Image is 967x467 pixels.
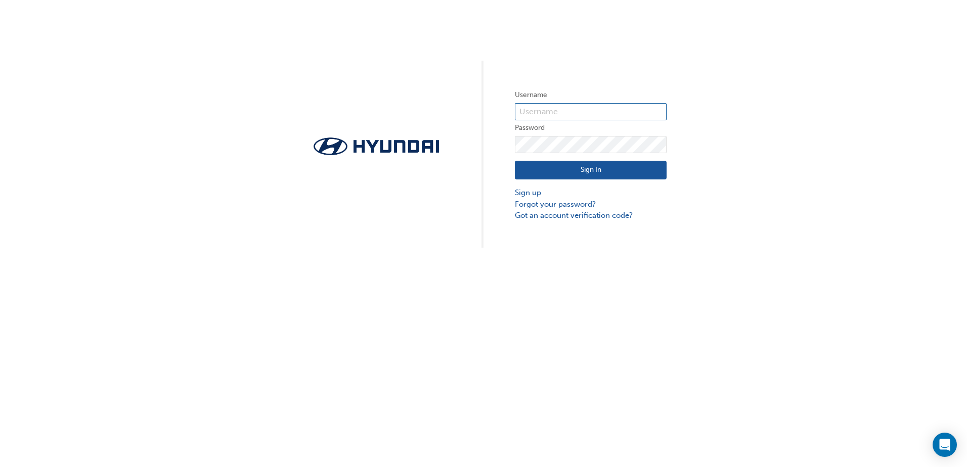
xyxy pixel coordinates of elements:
[933,433,957,457] div: Open Intercom Messenger
[300,134,452,158] img: Trak
[515,161,667,180] button: Sign In
[515,89,667,101] label: Username
[515,187,667,199] a: Sign up
[515,199,667,210] a: Forgot your password?
[515,122,667,134] label: Password
[515,103,667,120] input: Username
[515,210,667,221] a: Got an account verification code?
